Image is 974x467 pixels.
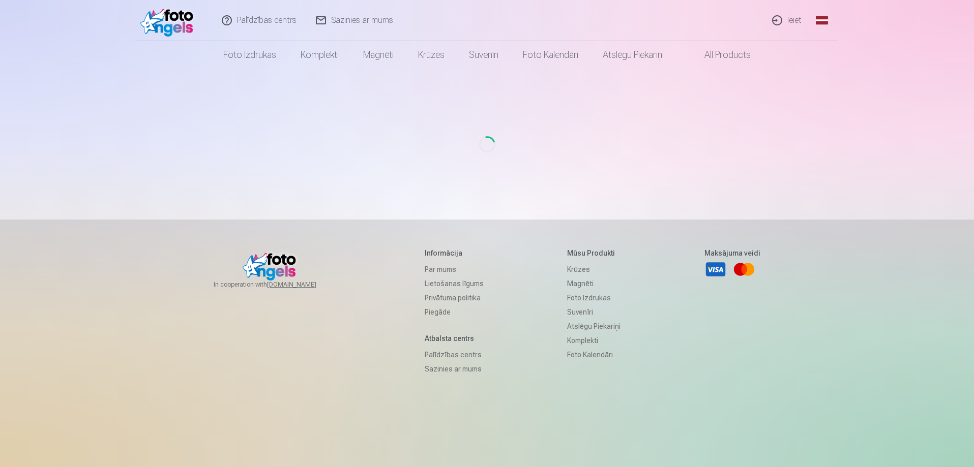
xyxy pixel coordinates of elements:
a: Sazinies ar mums [425,362,484,376]
a: Lietošanas līgums [425,276,484,291]
span: In cooperation with [214,281,341,289]
a: Foto izdrukas [211,41,288,69]
a: Suvenīri [567,305,621,319]
a: Komplekti [567,333,621,348]
a: Magnēti [351,41,406,69]
a: Piegāde [425,305,484,319]
a: Par mums [425,262,484,276]
a: Privātuma politika [425,291,484,305]
a: All products [676,41,763,69]
a: Visa [704,258,727,281]
a: Atslēgu piekariņi [591,41,676,69]
a: [DOMAIN_NAME] [267,281,341,289]
a: Krūzes [406,41,457,69]
h5: Atbalsta centrs [425,333,484,344]
a: Magnēti [567,276,621,291]
a: Foto kalendāri [567,348,621,362]
a: Foto izdrukas [567,291,621,305]
img: /fa1 [140,4,199,37]
h5: Mūsu produkti [567,248,621,258]
a: Komplekti [288,41,351,69]
a: Atslēgu piekariņi [567,319,621,333]
a: Krūzes [567,262,621,276]
h5: Informācija [425,248,484,258]
h5: Maksājuma veidi [704,248,760,258]
a: Palīdzības centrs [425,348,484,362]
a: Foto kalendāri [511,41,591,69]
a: Suvenīri [457,41,511,69]
a: Mastercard [733,258,755,281]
